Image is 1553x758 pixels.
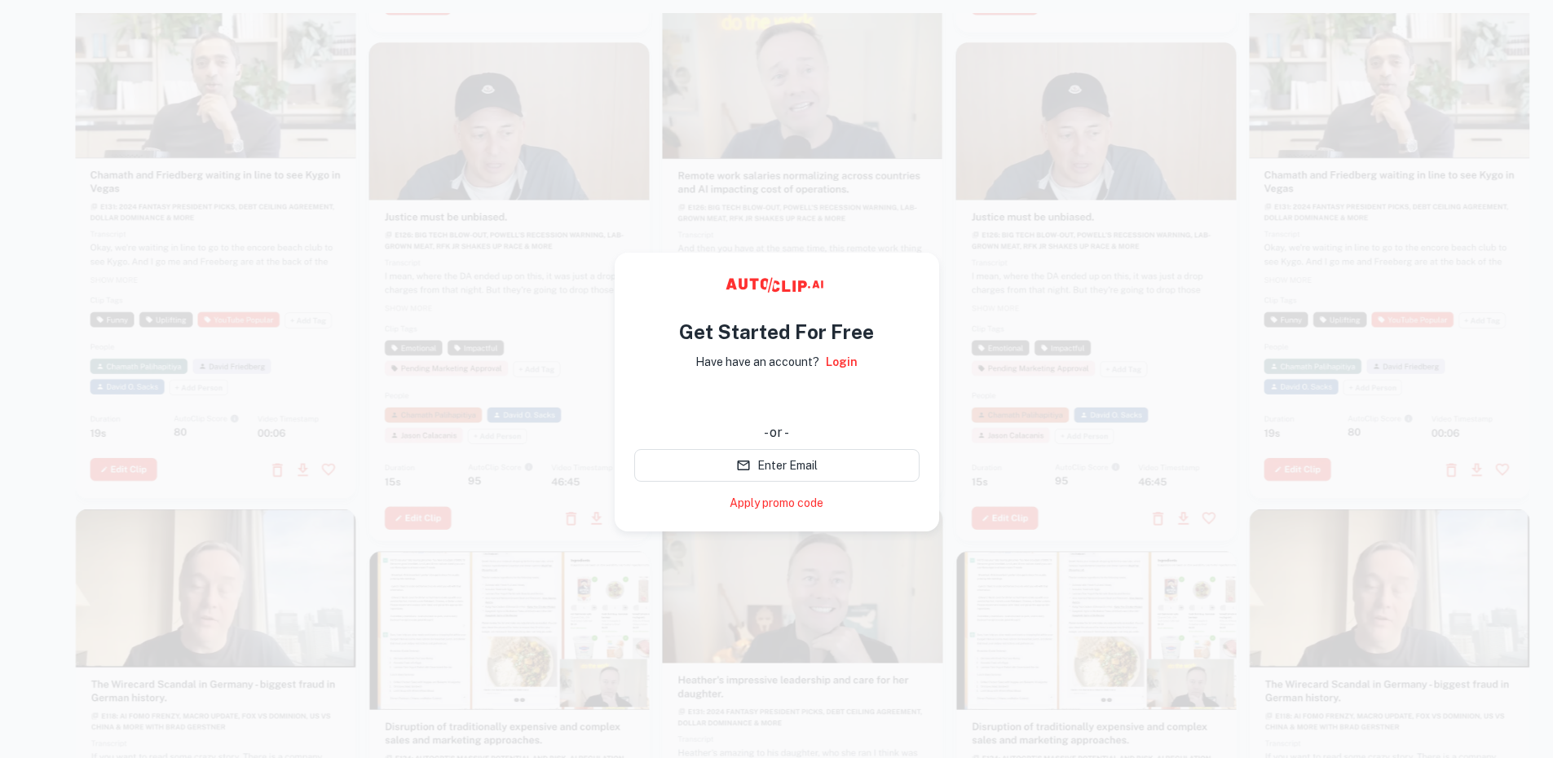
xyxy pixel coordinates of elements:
a: Login [826,353,858,371]
div: - or - [634,423,920,443]
a: Apply promo code [730,495,823,512]
button: Enter Email [634,449,920,482]
h4: Get Started For Free [679,317,874,346]
p: Have have an account? [695,353,819,371]
iframe: Pulsante Accedi con Google [626,382,928,418]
